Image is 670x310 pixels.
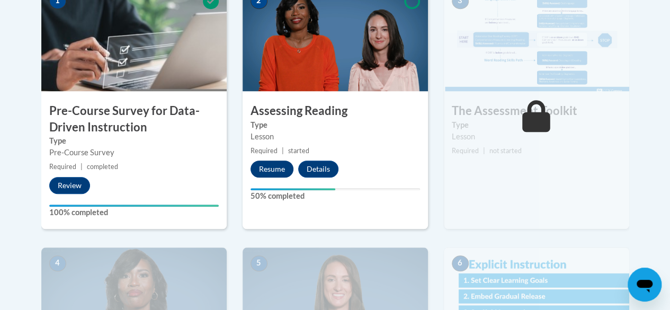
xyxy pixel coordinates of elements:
span: | [81,163,83,171]
span: Required [452,147,479,155]
span: 6 [452,255,469,271]
span: started [288,147,309,155]
div: Pre-Course Survey [49,147,219,158]
span: Required [251,147,278,155]
label: Type [251,119,420,131]
span: not started [489,147,522,155]
label: Type [452,119,621,131]
span: completed [87,163,118,171]
button: Resume [251,161,293,178]
h3: The Assessment Toolkit [444,103,629,119]
span: Required [49,163,76,171]
h3: Pre-Course Survey for Data-Driven Instruction [41,103,227,136]
label: Type [49,135,219,147]
label: 50% completed [251,190,420,202]
div: Your progress [49,205,219,207]
span: 4 [49,255,66,271]
div: Your progress [251,188,335,190]
iframe: Button to launch messaging window [628,268,662,302]
div: Lesson [251,131,420,143]
span: | [282,147,284,155]
div: Lesson [452,131,621,143]
span: 5 [251,255,267,271]
h3: Assessing Reading [243,103,428,119]
button: Details [298,161,338,178]
label: 100% completed [49,207,219,218]
button: Review [49,177,90,194]
span: | [483,147,485,155]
